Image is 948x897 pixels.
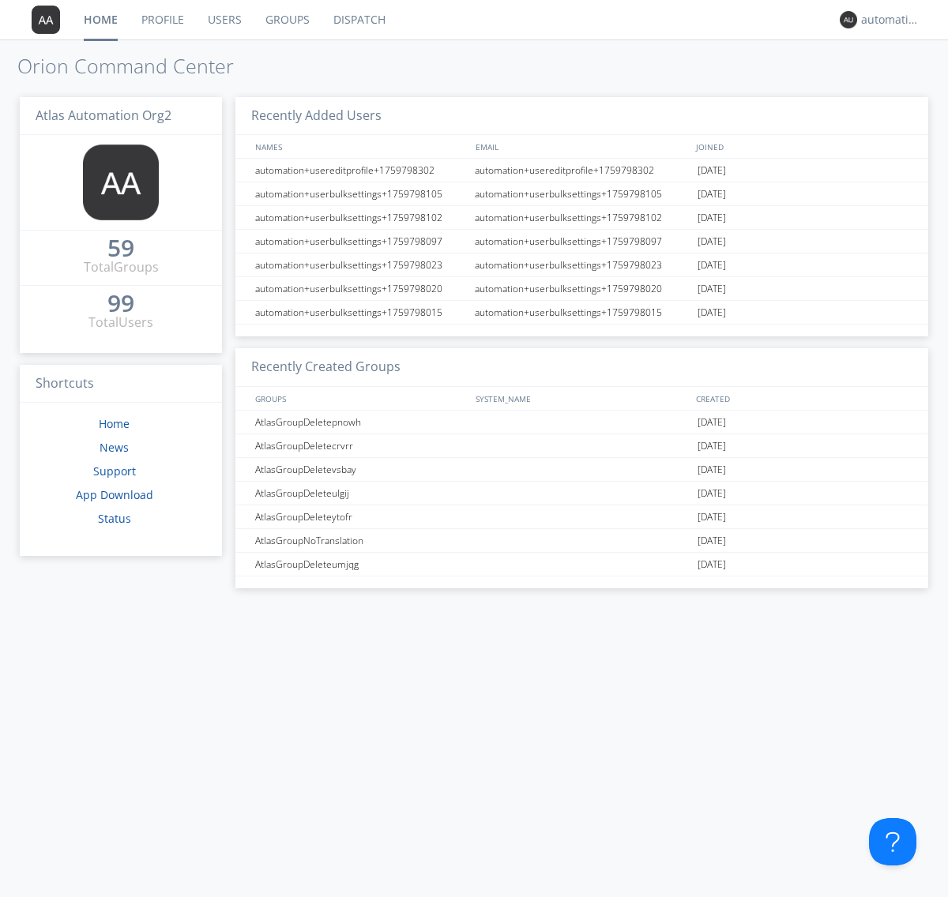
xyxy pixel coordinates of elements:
[692,387,913,410] div: CREATED
[235,277,928,301] a: automation+userbulksettings+1759798020automation+userbulksettings+1759798020[DATE]
[100,440,129,455] a: News
[83,144,159,220] img: 373638.png
[251,387,468,410] div: GROUPS
[36,107,171,124] span: Atlas Automation Org2
[471,206,694,229] div: automation+userbulksettings+1759798102
[251,553,470,576] div: AtlasGroupDeleteumjqg
[698,206,726,230] span: [DATE]
[698,230,726,253] span: [DATE]
[235,458,928,482] a: AtlasGroupDeletevsbay[DATE]
[698,182,726,206] span: [DATE]
[251,230,470,253] div: automation+userbulksettings+1759798097
[251,434,470,457] div: AtlasGroupDeletecrvrr
[251,411,470,433] div: AtlasGroupDeletepnowh
[471,277,694,300] div: automation+userbulksettings+1759798020
[698,505,726,529] span: [DATE]
[107,240,134,256] div: 59
[698,482,726,505] span: [DATE]
[32,6,60,34] img: 373638.png
[251,482,470,505] div: AtlasGroupDeleteulgij
[861,12,920,28] div: automation+atlas+spanish0002+org2
[840,11,857,28] img: 373638.png
[471,301,694,324] div: automation+userbulksettings+1759798015
[98,511,131,526] a: Status
[235,348,928,387] h3: Recently Created Groups
[472,135,692,158] div: EMAIL
[251,529,470,552] div: AtlasGroupNoTranslation
[235,553,928,576] a: AtlasGroupDeleteumjqg[DATE]
[471,230,694,253] div: automation+userbulksettings+1759798097
[235,97,928,136] h3: Recently Added Users
[251,182,470,205] div: automation+userbulksettings+1759798105
[251,206,470,229] div: automation+userbulksettings+1759798102
[235,253,928,277] a: automation+userbulksettings+1759798023automation+userbulksettings+1759798023[DATE]
[698,411,726,434] span: [DATE]
[698,277,726,301] span: [DATE]
[93,464,136,479] a: Support
[471,253,694,276] div: automation+userbulksettings+1759798023
[235,529,928,553] a: AtlasGroupNoTranslation[DATE]
[235,159,928,182] a: automation+usereditprofile+1759798302automation+usereditprofile+1759798302[DATE]
[235,301,928,325] a: automation+userbulksettings+1759798015automation+userbulksettings+1759798015[DATE]
[251,253,470,276] div: automation+userbulksettings+1759798023
[251,277,470,300] div: automation+userbulksettings+1759798020
[235,230,928,253] a: automation+userbulksettings+1759798097automation+userbulksettings+1759798097[DATE]
[235,434,928,458] a: AtlasGroupDeletecrvrr[DATE]
[251,301,470,324] div: automation+userbulksettings+1759798015
[471,159,694,182] div: automation+usereditprofile+1759798302
[251,159,470,182] div: automation+usereditprofile+1759798302
[251,458,470,481] div: AtlasGroupDeletevsbay
[235,505,928,529] a: AtlasGroupDeleteytofr[DATE]
[235,182,928,206] a: automation+userbulksettings+1759798105automation+userbulksettings+1759798105[DATE]
[235,206,928,230] a: automation+userbulksettings+1759798102automation+userbulksettings+1759798102[DATE]
[698,553,726,576] span: [DATE]
[107,240,134,258] a: 59
[20,365,222,403] h3: Shortcuts
[471,182,694,205] div: automation+userbulksettings+1759798105
[107,295,134,311] div: 99
[251,505,470,528] div: AtlasGroupDeleteytofr
[698,458,726,482] span: [DATE]
[698,529,726,553] span: [DATE]
[84,258,159,276] div: Total Groups
[76,487,153,502] a: App Download
[698,253,726,277] span: [DATE]
[88,313,153,332] div: Total Users
[251,135,468,158] div: NAMES
[869,818,916,865] iframe: Toggle Customer Support
[698,434,726,458] span: [DATE]
[235,411,928,434] a: AtlasGroupDeletepnowh[DATE]
[107,295,134,313] a: 99
[99,416,130,431] a: Home
[698,159,726,182] span: [DATE]
[472,387,692,410] div: SYSTEM_NAME
[698,301,726,325] span: [DATE]
[692,135,913,158] div: JOINED
[235,482,928,505] a: AtlasGroupDeleteulgij[DATE]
